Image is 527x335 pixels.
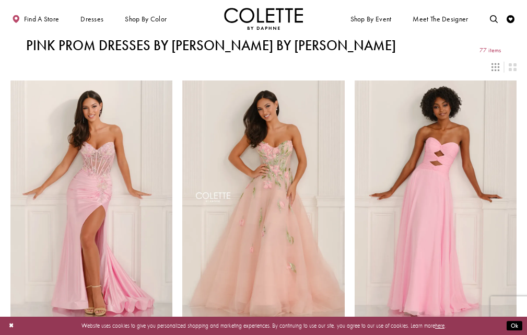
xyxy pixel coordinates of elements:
span: Shop by color [125,15,167,23]
a: Visit Colette by Daphne Style No. CL6103 Page [182,80,345,317]
a: Visit Colette by Daphne Style No. CL6113 Page [355,80,517,317]
span: Shop By Event [348,8,393,30]
a: Toggle search [488,8,500,30]
span: Find a store [24,15,60,23]
h1: Pink Prom Dresses by [PERSON_NAME] by [PERSON_NAME] [26,38,396,53]
span: Shop by color [123,8,169,30]
span: Dresses [78,8,106,30]
a: here [435,322,444,329]
span: Switch layout to 3 columns [491,63,499,71]
span: Shop By Event [350,15,392,23]
p: Website uses cookies to give you personalized shopping and marketing experiences. By continuing t... [57,320,470,331]
a: Meet the designer [411,8,471,30]
img: Colette by Daphne [224,8,303,30]
button: Close Dialog [5,319,18,333]
span: Meet the designer [413,15,468,23]
a: Find a store [10,8,61,30]
a: Visit Colette by Daphne Style No. CL6105 Page [10,80,173,317]
button: Submit Dialog [507,321,522,331]
a: Check Wishlist [505,8,517,30]
span: Switch layout to 2 columns [509,63,517,71]
span: Dresses [80,15,103,23]
a: Visit Home Page [224,8,303,30]
span: 77 items [479,47,501,54]
div: Layout Controls [5,58,521,75]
